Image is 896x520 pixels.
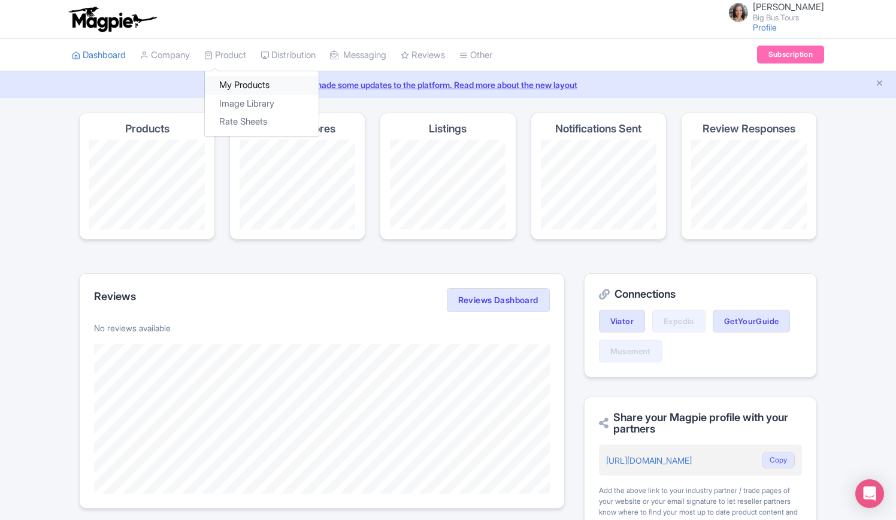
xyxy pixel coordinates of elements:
[599,288,802,300] h2: Connections
[72,39,126,72] a: Dashboard
[855,479,884,508] div: Open Intercom Messenger
[555,123,641,135] h4: Notifications Sent
[94,291,136,303] h2: Reviews
[753,14,824,22] small: Big Bus Tours
[722,2,824,22] a: [PERSON_NAME] Big Bus Tours
[729,3,748,22] img: jfp7o2nd6rbrsspqilhl.jpg
[125,123,169,135] h4: Products
[703,123,795,135] h4: Review Responses
[599,340,662,362] a: Musement
[7,78,889,91] a: We made some updates to the platform. Read more about the new layout
[140,39,190,72] a: Company
[757,46,824,64] a: Subscription
[205,76,319,95] a: My Products
[447,288,550,312] a: Reviews Dashboard
[753,22,777,32] a: Profile
[204,39,246,72] a: Product
[330,39,386,72] a: Messaging
[94,322,550,334] p: No reviews available
[429,123,467,135] h4: Listings
[762,452,795,468] button: Copy
[652,310,706,332] a: Expedia
[875,77,884,91] button: Close announcement
[459,39,492,72] a: Other
[599,310,645,332] a: Viator
[606,455,692,465] a: [URL][DOMAIN_NAME]
[261,39,316,72] a: Distribution
[713,310,791,332] a: GetYourGuide
[401,39,445,72] a: Reviews
[599,412,802,436] h2: Share your Magpie profile with your partners
[205,113,319,131] a: Rate Sheets
[66,6,159,32] img: logo-ab69f6fb50320c5b225c76a69d11143b.png
[205,95,319,113] a: Image Library
[753,1,824,13] span: [PERSON_NAME]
